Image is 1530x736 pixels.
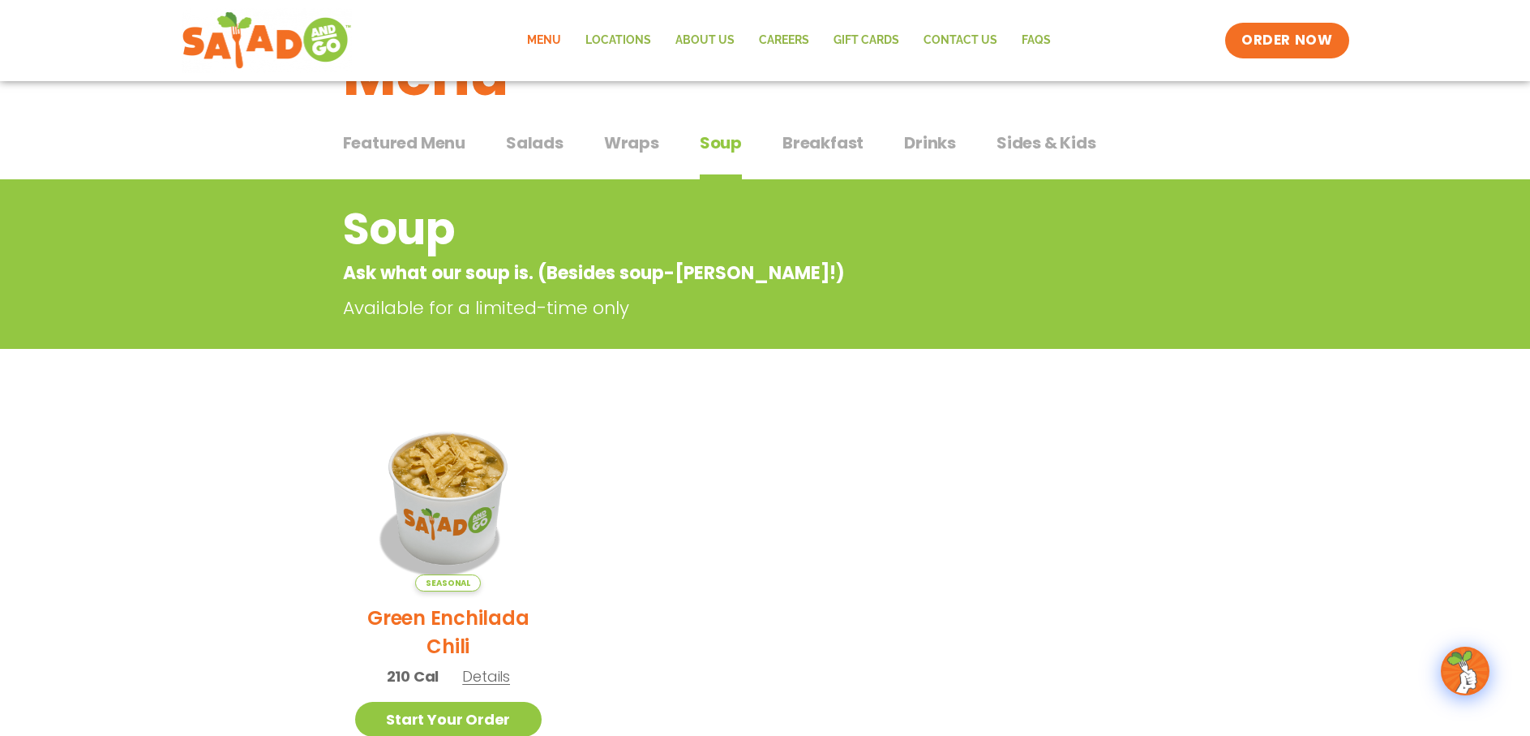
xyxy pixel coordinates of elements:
[343,125,1188,180] div: Tabbed content
[996,131,1096,155] span: Sides & Kids
[355,604,542,661] h2: Green Enchilada Chili
[343,131,465,155] span: Featured Menu
[182,8,353,73] img: new-SAG-logo-768×292
[343,295,1065,321] p: Available for a limited-time only
[515,22,573,59] a: Menu
[415,575,481,592] span: Seasonal
[782,131,864,155] span: Breakfast
[515,22,1063,59] nav: Menu
[747,22,821,59] a: Careers
[663,22,747,59] a: About Us
[462,666,510,687] span: Details
[904,131,956,155] span: Drinks
[821,22,911,59] a: GIFT CARDS
[355,404,542,592] img: Product photo for Green Enchilada Chili
[1009,22,1063,59] a: FAQs
[506,131,564,155] span: Salads
[604,131,659,155] span: Wraps
[343,196,1057,262] h2: Soup
[343,260,1057,286] p: Ask what our soup is. (Besides soup-[PERSON_NAME]!)
[1442,648,1488,694] img: wpChatIcon
[1225,23,1348,58] a: ORDER NOW
[700,131,742,155] span: Soup
[387,665,439,687] span: 210 Cal
[573,22,663,59] a: Locations
[1241,31,1332,50] span: ORDER NOW
[911,22,1009,59] a: Contact Us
